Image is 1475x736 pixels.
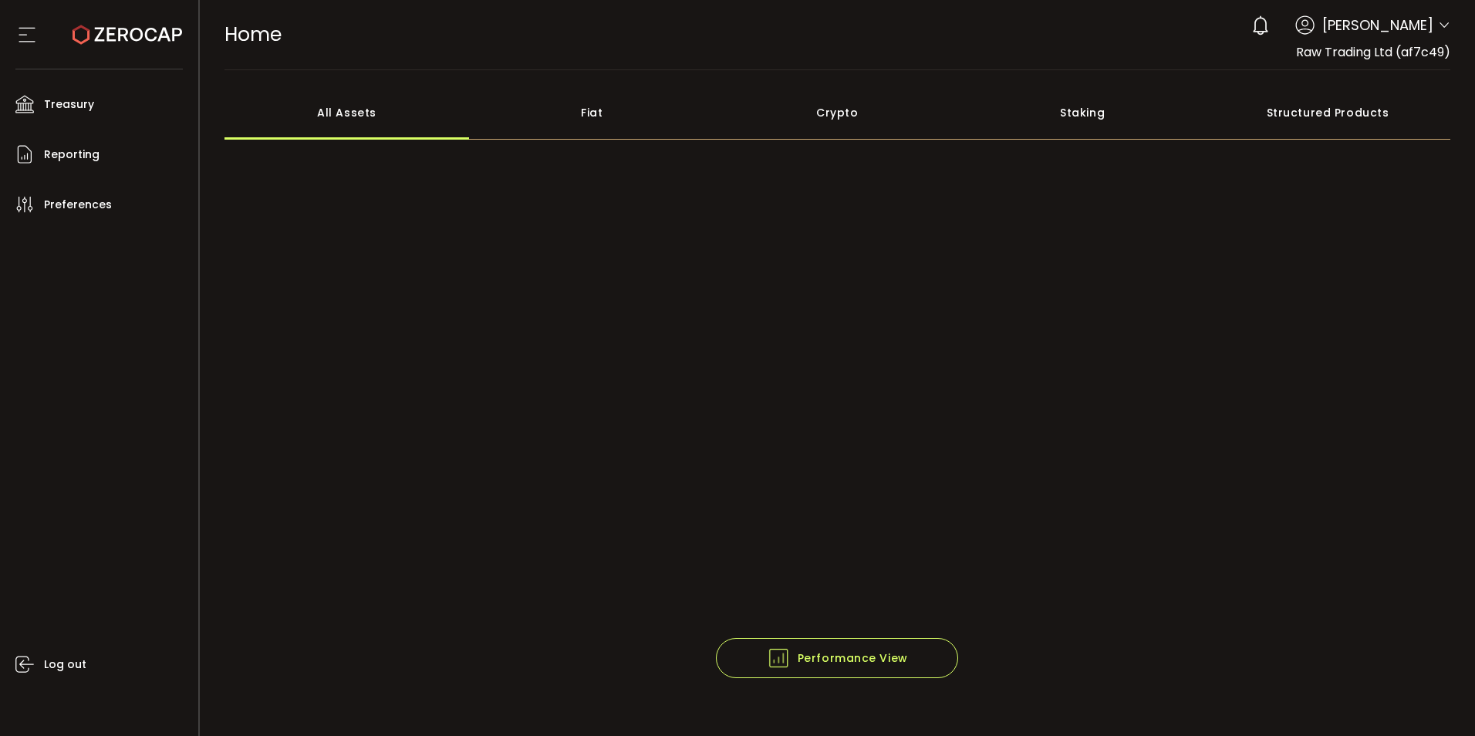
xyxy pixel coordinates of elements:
[469,86,714,140] div: Fiat
[1398,662,1475,736] iframe: Chat Widget
[716,638,958,678] button: Performance View
[224,86,470,140] div: All Assets
[960,86,1205,140] div: Staking
[224,21,282,48] span: Home
[1205,86,1450,140] div: Structured Products
[767,647,908,670] span: Performance View
[1322,15,1433,35] span: [PERSON_NAME]
[1296,43,1450,61] span: Raw Trading Ltd (af7c49)
[44,143,100,166] span: Reporting
[44,93,94,116] span: Treasury
[44,653,86,676] span: Log out
[44,194,112,216] span: Preferences
[714,86,960,140] div: Crypto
